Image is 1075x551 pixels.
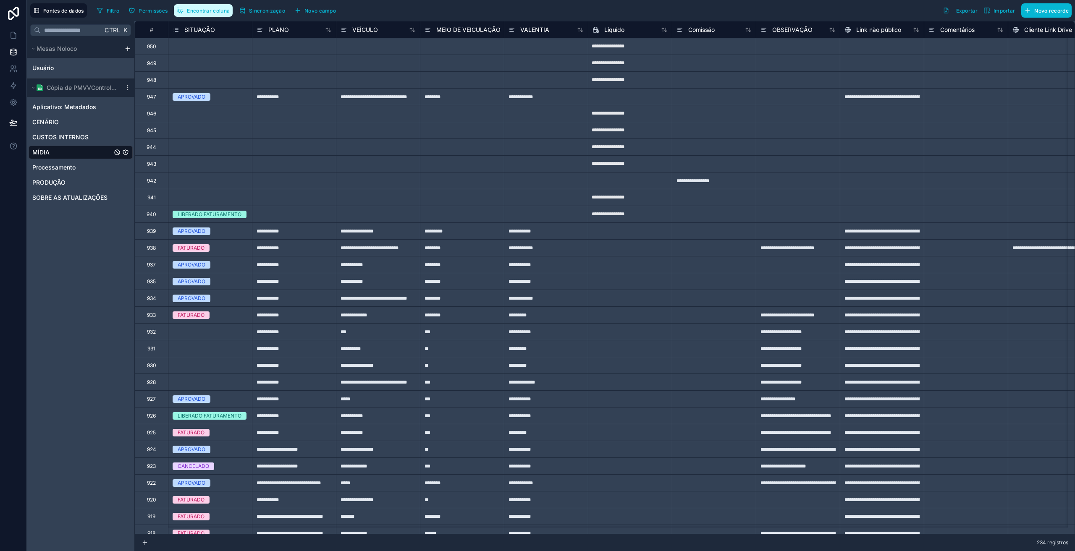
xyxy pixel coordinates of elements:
[147,161,156,167] font: 943
[147,77,156,83] font: 948
[178,429,205,436] font: FATURADO
[47,84,181,91] font: Cópia de PMVVControle de Verba DANZA 2024
[520,26,549,33] font: VALENTIA
[178,228,205,234] font: APROVADO
[32,64,54,71] font: Usuário
[178,396,205,402] font: APROVADO
[147,496,156,503] font: 920
[1037,539,1068,546] font: 234 registros
[29,191,133,204] div: SOBRE AS ATUALIZAÇÕES
[139,8,168,14] font: Permissões
[37,84,43,91] img: Logotipo do Planilhas Google
[178,513,205,520] font: FATURADO
[29,82,121,94] button: Logotipo do Planilhas GoogleCópia de PMVVControle de Verba DANZA 2024
[32,118,112,126] a: CENÁRIO
[1018,3,1072,18] a: Novo recorde
[940,26,975,33] font: Comentários
[352,26,378,33] font: VEÍCULO
[236,4,288,17] button: Sincronização
[147,110,156,117] font: 946
[147,178,156,184] font: 942
[32,64,104,72] a: Usuário
[436,26,501,33] font: MEIO DE VEICULAÇÃO
[147,429,156,436] font: 925
[1024,26,1072,33] font: Cliente Link Drive
[772,26,813,33] font: OBSERVAÇÃO
[29,43,121,55] button: Mesas Noloco
[187,8,230,14] font: Encontrar coluna
[956,8,978,14] font: Exportar
[32,133,112,141] a: CUSTOS INTERNOS
[147,379,156,385] font: 928
[147,194,156,201] font: 941
[147,295,156,301] font: 934
[1021,3,1072,18] button: Novo recorde
[178,463,209,469] font: CANCELADO
[37,45,77,52] font: Mesas Noloco
[147,413,156,419] font: 926
[32,178,112,187] a: PRODUÇÃO
[236,4,291,17] a: Sincronização
[32,103,112,111] a: Aplicativo: Metadados
[147,312,156,318] font: 933
[147,329,156,335] font: 932
[32,194,107,201] font: SOBRE AS ATUALIZAÇÕES
[29,115,133,129] div: CENÁRIO
[249,8,285,14] font: Sincronização
[29,131,133,144] div: CUSTOS INTERNOS
[184,26,215,33] font: SITUAÇÃO
[43,8,84,14] font: Fontes de dados
[147,513,155,520] font: 919
[150,26,153,33] font: #
[126,4,174,17] a: Permissões
[147,211,156,217] font: 940
[29,161,133,174] div: Processamento
[147,228,156,234] font: 939
[32,148,112,157] a: MÍDIA
[178,480,205,486] font: APROVADO
[107,8,120,14] font: Filtro
[147,127,156,133] font: 945
[178,295,205,301] font: APROVADO
[981,3,1018,18] button: Importar
[994,8,1015,14] font: Importar
[147,362,156,368] font: 930
[105,26,120,34] font: Ctrl
[147,345,155,352] font: 931
[32,164,76,171] font: Processamento
[147,43,156,50] font: 950
[856,26,901,33] font: Link não público
[291,4,339,17] button: Novo campo
[178,278,205,285] font: APROVADO
[147,446,156,452] font: 924
[147,463,156,469] font: 923
[178,446,205,452] font: APROVADO
[32,149,50,156] font: MÍDIA
[123,26,128,34] font: K
[604,26,624,33] font: Líquido
[147,144,156,150] font: 944
[178,413,241,419] font: LIBERADO FATURAMENTO
[147,245,156,251] font: 938
[147,530,155,536] font: 918
[940,3,981,18] button: Exportar
[178,94,205,100] font: APROVADO
[147,94,156,100] font: 947
[178,245,205,251] font: FATURADO
[147,278,156,285] font: 935
[1034,8,1069,14] font: Novo recorde
[29,146,133,159] div: MÍDIA
[32,103,96,110] font: Aplicativo: Metadados
[147,261,156,268] font: 937
[32,163,112,172] a: Processamento
[178,211,241,217] font: LIBERADO FATURAMENTO
[32,179,66,186] font: PRODUÇÃO
[147,480,156,486] font: 922
[688,26,715,33] font: Comissão
[147,60,156,66] font: 949
[29,61,133,75] div: Usuário
[174,4,233,17] button: Encontrar coluna
[30,3,87,18] button: Fontes de dados
[32,118,59,125] font: CENÁRIO
[178,530,205,536] font: FATURADO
